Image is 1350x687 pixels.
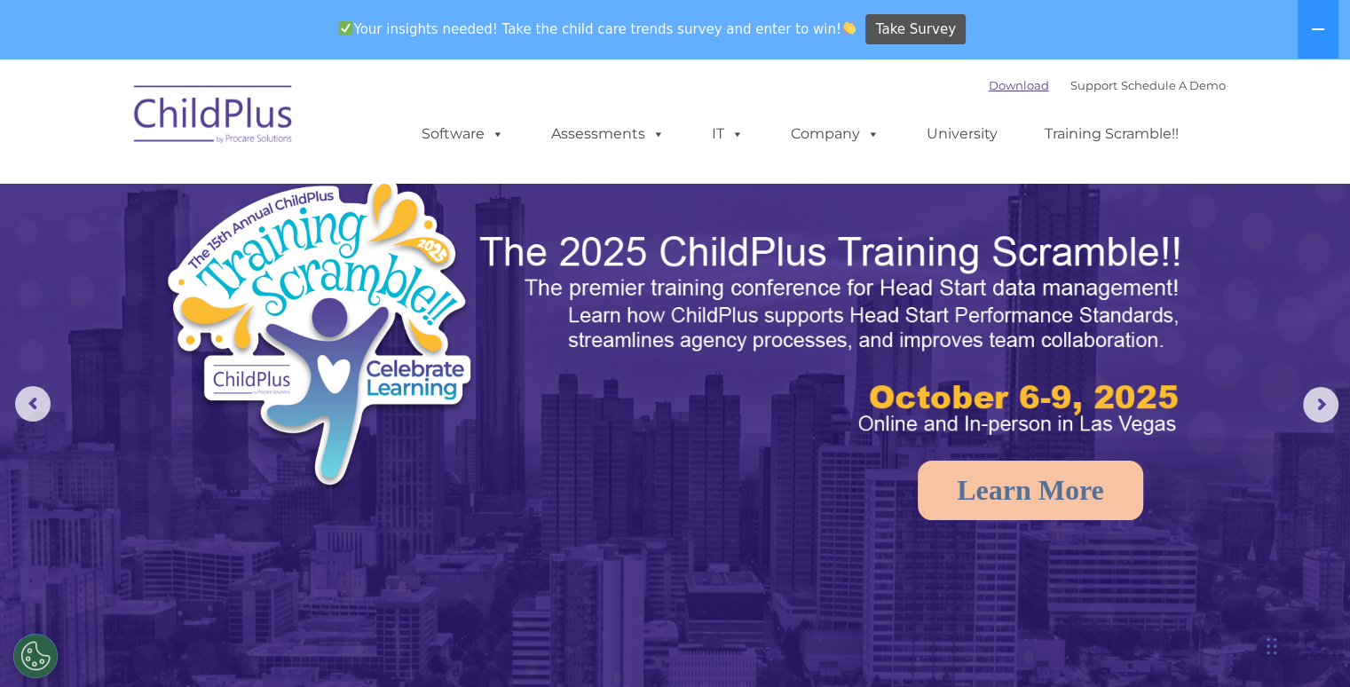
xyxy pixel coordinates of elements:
a: Training Scramble!! [1027,116,1196,152]
a: Support [1070,78,1117,92]
div: Drag [1267,620,1277,673]
iframe: Chat Widget [1061,495,1350,687]
img: ✅ [339,21,352,35]
span: Take Survey [876,14,956,45]
img: 👏 [842,21,856,35]
button: Cookies Settings [13,634,58,678]
a: Learn More [918,461,1143,520]
a: Software [404,116,522,152]
a: Company [773,116,897,152]
span: Phone number [247,190,322,203]
span: Your insights needed! Take the child care trends survey and enter to win! [332,12,864,46]
img: ChildPlus by Procare Solutions [125,73,303,162]
a: Download [989,78,1049,92]
font: | [989,78,1226,92]
span: Last name [247,117,301,130]
a: IT [694,116,762,152]
a: University [909,116,1015,152]
a: Assessments [533,116,683,152]
a: Schedule A Demo [1121,78,1226,92]
a: Take Survey [865,14,966,45]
